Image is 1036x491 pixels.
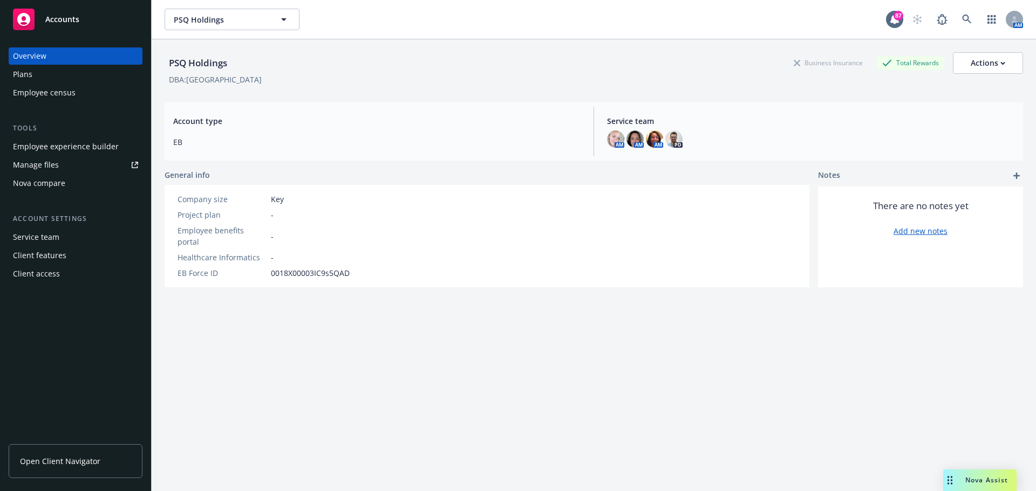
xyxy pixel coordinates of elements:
[646,130,663,148] img: photo
[9,175,142,192] a: Nova compare
[818,169,840,182] span: Notes
[1010,169,1023,182] a: add
[13,247,66,264] div: Client features
[13,229,59,246] div: Service team
[13,47,46,65] div: Overview
[271,267,350,279] span: 0018X00003IC9s5QAD
[9,4,142,34] a: Accounts
[9,156,142,174] a: Manage files
[13,84,76,101] div: Employee census
[9,138,142,155] a: Employee experience builder
[271,193,284,205] span: Key
[178,209,267,220] div: Project plan
[13,66,32,83] div: Plans
[9,47,142,65] a: Overview
[894,11,903,20] div: 87
[178,225,267,247] div: Employee benefits portal
[894,225,948,237] a: Add new notes
[13,265,60,282] div: Client access
[173,115,581,127] span: Account type
[953,52,1023,74] button: Actions
[931,9,953,30] a: Report a Bug
[178,267,267,279] div: EB Force ID
[9,213,142,224] div: Account settings
[956,9,978,30] a: Search
[13,156,59,174] div: Manage files
[271,231,274,242] span: -
[165,56,231,70] div: PSQ Holdings
[9,123,142,134] div: Tools
[607,115,1014,127] span: Service team
[626,130,644,148] img: photo
[13,175,65,192] div: Nova compare
[178,193,267,205] div: Company size
[13,138,119,155] div: Employee experience builder
[877,56,944,70] div: Total Rewards
[906,9,928,30] a: Start snowing
[169,74,262,85] div: DBA: [GEOGRAPHIC_DATA]
[788,56,868,70] div: Business Insurance
[873,199,969,212] span: There are no notes yet
[943,469,957,491] div: Drag to move
[665,130,683,148] img: photo
[9,247,142,264] a: Client features
[9,84,142,101] a: Employee census
[174,14,267,25] span: PSQ Holdings
[271,252,274,263] span: -
[9,229,142,246] a: Service team
[165,169,210,181] span: General info
[943,469,1017,491] button: Nova Assist
[178,252,267,263] div: Healthcare Informatics
[9,66,142,83] a: Plans
[9,265,142,282] a: Client access
[165,9,299,30] button: PSQ Holdings
[981,9,1003,30] a: Switch app
[965,475,1008,485] span: Nova Assist
[271,209,274,220] span: -
[607,130,624,148] img: photo
[45,15,79,24] span: Accounts
[173,136,581,148] span: EB
[20,455,100,467] span: Open Client Navigator
[971,53,1005,73] div: Actions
